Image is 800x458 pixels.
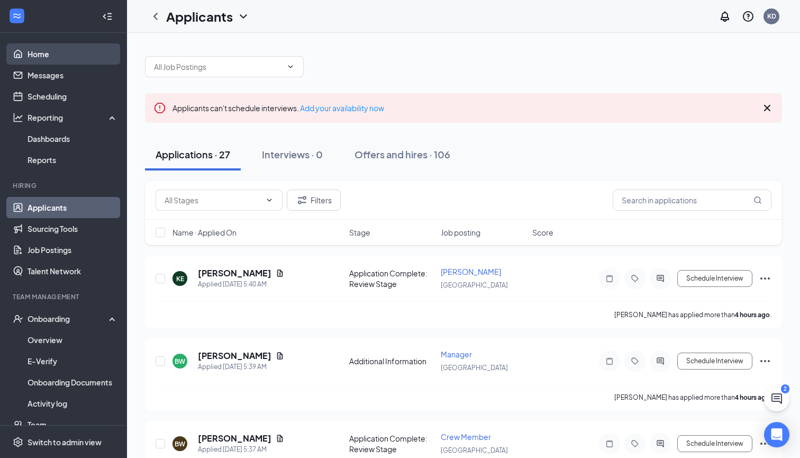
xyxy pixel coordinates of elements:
[28,218,118,239] a: Sourcing Tools
[441,227,480,238] span: Job posting
[767,12,776,21] div: KD
[614,310,771,319] p: [PERSON_NAME] has applied more than .
[28,149,118,170] a: Reports
[176,274,184,283] div: KE
[614,393,771,402] p: [PERSON_NAME] has applied more than .
[532,227,553,238] span: Score
[603,274,616,283] svg: Note
[28,393,118,414] a: Activity log
[286,62,295,71] svg: ChevronDown
[198,362,284,372] div: Applied [DATE] 5:39 AM
[654,274,667,283] svg: ActiveChat
[764,386,789,411] button: ChatActive
[28,65,118,86] a: Messages
[172,103,384,113] span: Applicants can't schedule interviews.
[154,61,282,73] input: All Job Postings
[165,194,261,206] input: All Stages
[28,239,118,261] a: Job Postings
[166,7,233,25] h1: Applicants
[613,190,771,211] input: Search in applications
[28,437,102,447] div: Switch to admin view
[742,10,754,23] svg: QuestionInfo
[153,102,166,114] svg: Error
[770,392,783,405] svg: ChatActive
[629,357,641,365] svg: Tag
[28,43,118,65] a: Home
[287,190,341,211] button: Filter Filters
[677,435,752,452] button: Schedule Interview
[28,112,119,123] div: Reporting
[28,351,118,372] a: E-Verify
[654,357,667,365] svg: ActiveChat
[13,313,23,324] svg: UserCheck
[276,434,284,443] svg: Document
[175,357,185,366] div: BW
[28,313,109,324] div: Onboarding
[759,437,771,450] svg: Ellipses
[276,352,284,360] svg: Document
[198,350,271,362] h5: [PERSON_NAME]
[441,281,508,289] span: [GEOGRAPHIC_DATA]
[735,311,770,319] b: 4 hours ago
[198,267,271,279] h5: [PERSON_NAME]
[629,439,641,448] svg: Tag
[677,353,752,370] button: Schedule Interview
[13,181,116,190] div: Hiring
[603,357,616,365] svg: Note
[759,355,771,367] svg: Ellipses
[719,10,731,23] svg: Notifications
[441,364,508,372] span: [GEOGRAPHIC_DATA]
[265,196,274,204] svg: ChevronDown
[175,439,185,448] div: BW
[349,227,370,238] span: Stage
[172,227,237,238] span: Name · Applied On
[28,414,118,435] a: Team
[441,432,491,442] span: Crew Member
[198,279,284,290] div: Applied [DATE] 5:40 AM
[149,10,162,23] svg: ChevronLeft
[781,384,789,393] div: 2
[237,10,250,23] svg: ChevronDown
[735,393,770,401] b: 4 hours ago
[12,11,22,21] svg: WorkstreamLogo
[603,439,616,448] svg: Note
[654,439,667,448] svg: ActiveChat
[349,433,434,454] div: Application Complete: Review Stage
[28,372,118,393] a: Onboarding Documents
[28,329,118,351] a: Overview
[764,422,789,447] div: Open Intercom Messenger
[300,103,384,113] a: Add your availability now
[13,292,116,301] div: Team Management
[13,112,23,123] svg: Analysis
[28,197,118,218] a: Applicants
[198,433,271,444] h5: [PERSON_NAME]
[354,148,450,161] div: Offers and hires · 106
[198,444,284,455] div: Applied [DATE] 5:37 AM
[296,194,308,206] svg: Filter
[753,196,762,204] svg: MagnifyingGlass
[441,446,508,454] span: [GEOGRAPHIC_DATA]
[349,268,434,289] div: Application Complete: Review Stage
[28,86,118,107] a: Scheduling
[629,274,641,283] svg: Tag
[28,261,118,282] a: Talent Network
[761,102,774,114] svg: Cross
[13,437,23,447] svg: Settings
[759,272,771,285] svg: Ellipses
[156,148,230,161] div: Applications · 27
[276,269,284,277] svg: Document
[349,356,434,366] div: Additional Information
[262,148,323,161] div: Interviews · 0
[102,11,113,22] svg: Collapse
[677,270,752,287] button: Schedule Interview
[441,349,472,359] span: Manager
[441,267,501,276] span: [PERSON_NAME]
[28,128,118,149] a: Dashboards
